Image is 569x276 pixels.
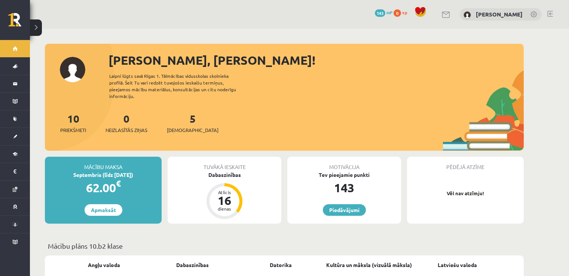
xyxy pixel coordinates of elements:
[386,9,392,15] span: mP
[48,241,521,251] p: Mācību plāns 10.b2 klase
[85,204,122,216] a: Apmaksāt
[168,171,281,179] div: Dabaszinības
[394,9,411,15] a: 0 xp
[407,157,524,171] div: Pēdējā atzīme
[45,179,162,197] div: 62.00
[45,157,162,171] div: Mācību maksa
[287,179,401,197] div: 143
[108,51,524,69] div: [PERSON_NAME], [PERSON_NAME]!
[168,171,281,220] a: Dabaszinības Atlicis 16 dienas
[411,190,520,197] p: Vēl nav atzīmju!
[45,171,162,179] div: Septembris (līdz [DATE])
[88,261,120,269] a: Angļu valoda
[213,194,236,206] div: 16
[168,157,281,171] div: Tuvākā ieskaite
[167,112,218,134] a: 5[DEMOGRAPHIC_DATA]
[375,9,385,17] span: 143
[8,13,30,32] a: Rīgas 1. Tālmācības vidusskola
[213,190,236,194] div: Atlicis
[375,9,392,15] a: 143 mP
[438,261,477,269] a: Latviešu valoda
[402,9,407,15] span: xp
[326,261,412,269] a: Kultūra un māksla (vizuālā māksla)
[60,126,86,134] span: Priekšmeti
[464,11,471,19] img: Toms Sīmansons
[176,261,209,269] a: Dabaszinības
[167,126,218,134] span: [DEMOGRAPHIC_DATA]
[287,157,401,171] div: Motivācija
[287,171,401,179] div: Tev pieejamie punkti
[105,112,147,134] a: 0Neizlasītās ziņas
[270,261,292,269] a: Datorika
[394,9,401,17] span: 0
[476,10,523,18] a: [PERSON_NAME]
[60,112,86,134] a: 10Priekšmeti
[323,204,366,216] a: Piedāvājumi
[105,126,147,134] span: Neizlasītās ziņas
[116,178,121,189] span: €
[109,73,249,99] div: Laipni lūgts savā Rīgas 1. Tālmācības vidusskolas skolnieka profilā. Šeit Tu vari redzēt tuvojošo...
[213,206,236,211] div: dienas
